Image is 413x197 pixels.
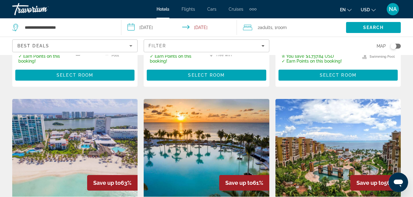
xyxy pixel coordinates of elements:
p: $1,737.84 USD [282,54,342,59]
span: Select Room [188,73,225,78]
a: Hotels [157,7,169,12]
button: Travelers: 2 adults, 0 children [237,18,346,37]
button: Toggle map [386,43,401,49]
li: Free WiFi [206,49,234,60]
a: Flights [182,7,195,12]
p: ✓ Earn Points on this booking! [282,59,342,64]
span: en [340,7,346,12]
span: Map [377,42,386,50]
span: ✮ You save [282,54,304,59]
div: 63% [87,175,138,191]
span: Save up to [93,180,121,186]
button: Search [346,22,401,33]
span: Save up to [225,180,253,186]
a: Travorium [12,1,73,17]
a: Cruises [229,7,243,12]
span: 2 [258,23,272,32]
div: 61% [219,175,269,191]
mat-select: Sort by [17,42,132,49]
span: Filter [149,43,166,48]
button: Extra navigation items [249,4,256,14]
button: Select Room [147,70,266,81]
a: Select Room [15,71,135,78]
iframe: Button to launch messaging window [389,173,408,192]
a: Select Room [278,71,398,78]
button: Select check in and out date [121,18,237,37]
span: Room [276,25,287,30]
input: Search hotel destination [24,23,112,32]
span: Search [363,25,384,30]
a: Cars [207,7,216,12]
span: NA [389,6,397,12]
span: Adults [260,25,272,30]
span: , 1 [272,23,287,32]
button: Filters [144,39,269,52]
p: ✓ Earn Points on this booking! [150,54,201,64]
button: Change currency [361,5,376,14]
span: Select Room [320,73,356,78]
a: Select Room [147,71,266,78]
span: Select Room [57,73,93,78]
img: Beachscape Kin Ha Villas & Suites [12,99,138,197]
span: USD [361,7,370,12]
button: Select Room [278,70,398,81]
span: Best Deals [17,43,49,48]
div: 56% [350,175,401,191]
button: User Menu [385,3,401,16]
li: Swimming Pool [359,53,395,60]
span: Save up to [356,180,384,186]
img: Haven Riviera Cancun All Inclusive Adults Only [144,99,269,197]
button: Change language [340,5,352,14]
button: Select Room [15,70,135,81]
p: ✓ Earn Points on this booking! [18,54,68,64]
img: Villa del Palmar Cancun All Inclusive Beach Resort & Spa [275,99,401,197]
